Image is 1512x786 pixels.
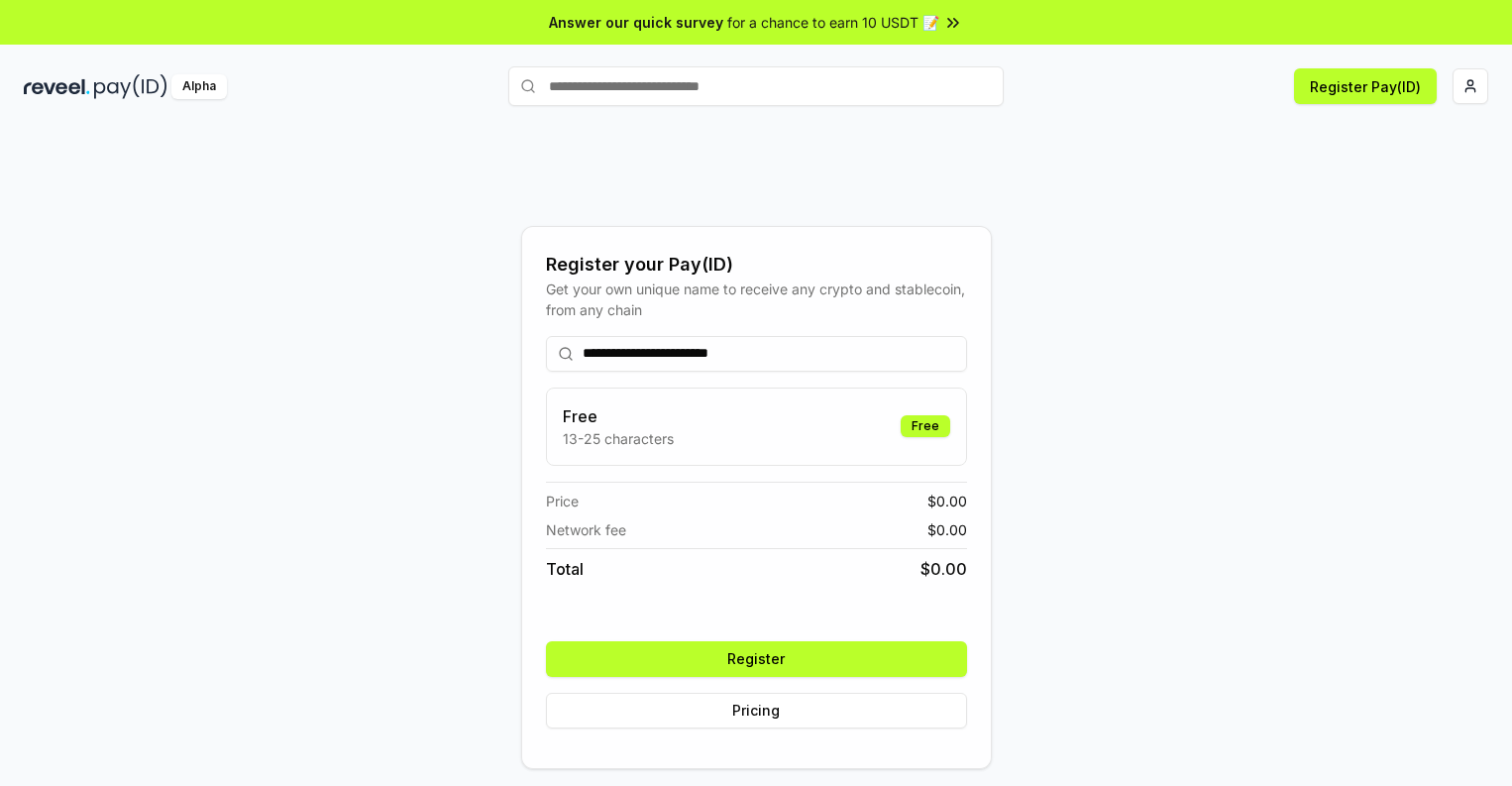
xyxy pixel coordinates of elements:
[171,74,227,99] div: Alpha
[727,12,939,33] span: for a chance to earn 10 USDT 📝
[563,428,674,449] p: 13-25 characters
[24,74,90,99] img: reveel_dark
[920,557,967,581] span: $ 0.00
[546,693,967,729] button: Pricing
[546,491,579,511] span: Price
[1294,68,1437,104] button: Register Pay(ID)
[546,251,967,279] div: Register your Pay(ID)
[546,519,626,540] span: Network fee
[546,279,967,320] div: Get your own unique name to receive any crypto and stablecoin, from any chain
[927,519,967,540] span: $ 0.00
[901,415,950,437] div: Free
[927,491,967,511] span: $ 0.00
[563,404,674,428] h3: Free
[546,641,967,677] button: Register
[94,74,167,99] img: pay_id
[549,12,723,33] span: Answer our quick survey
[546,557,584,581] span: Total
